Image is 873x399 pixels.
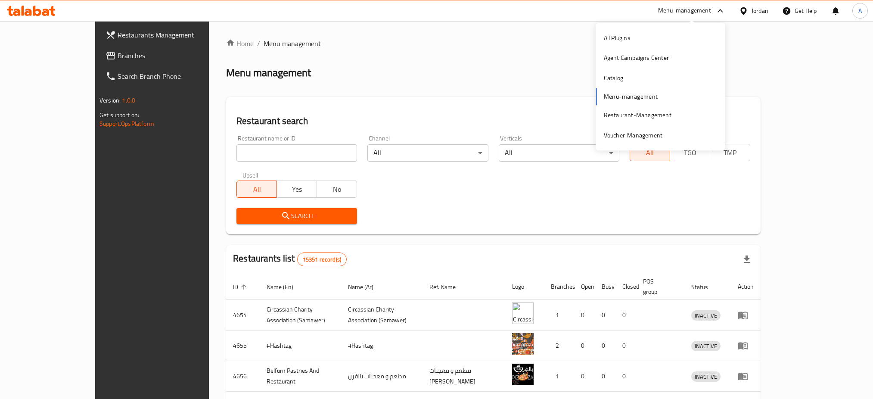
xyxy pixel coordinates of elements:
[615,330,636,361] td: 0
[233,282,249,292] span: ID
[341,361,423,392] td: مطعم و معجنات بالفرن
[264,38,321,49] span: Menu management
[122,95,135,106] span: 1.0.0
[691,282,719,292] span: Status
[236,144,357,162] input: Search for restaurant name or ID..
[615,361,636,392] td: 0
[512,302,534,324] img: ​Circassian ​Charity ​Association​ (Samawer)
[512,333,534,355] img: #Hashtag
[118,71,234,81] span: Search Branch Phone
[512,364,534,385] img: Belfurn Pastries And Restaurant
[738,340,754,351] div: Menu
[233,252,347,266] h2: Restaurants list
[236,208,357,224] button: Search
[736,249,757,270] div: Export file
[544,330,574,361] td: 2
[226,361,260,392] td: 4656
[341,330,423,361] td: #Hashtag
[574,274,595,300] th: Open
[267,282,304,292] span: Name (En)
[118,50,234,61] span: Branches
[367,144,488,162] div: All
[236,115,750,128] h2: Restaurant search
[257,38,260,49] li: /
[242,172,258,178] label: Upsell
[615,274,636,300] th: Closed
[604,33,631,43] div: All Plugins
[226,66,311,80] h2: Menu management
[691,372,721,382] span: INACTIVE
[240,183,273,196] span: All
[691,311,721,321] span: INACTIVE
[595,274,615,300] th: Busy
[99,45,241,66] a: Branches
[260,361,341,392] td: Belfurn Pastries And Restaurant
[320,183,354,196] span: No
[615,300,636,330] td: 0
[643,276,674,297] span: POS group
[226,38,761,49] nav: breadcrumb
[604,73,623,83] div: Catalog
[243,211,350,221] span: Search
[714,147,747,159] span: TMP
[297,252,347,266] div: Total records count
[691,310,721,321] div: INACTIVE
[99,118,154,129] a: Support.OpsPlatform
[574,361,595,392] td: 0
[236,181,277,198] button: All
[691,341,721,351] span: INACTIVE
[298,256,346,264] span: 15351 record(s)
[118,30,234,40] span: Restaurants Management
[604,111,671,120] div: Restaurant-Management
[604,53,669,63] div: Agent Campaigns Center
[595,361,615,392] td: 0
[710,144,750,161] button: TMP
[544,361,574,392] td: 1
[99,66,241,87] a: Search Branch Phone
[499,144,619,162] div: All
[260,300,341,330] td: ​Circassian ​Charity ​Association​ (Samawer)
[260,330,341,361] td: #Hashtag
[544,300,574,330] td: 1
[630,144,670,161] button: All
[738,371,754,381] div: Menu
[574,300,595,330] td: 0
[423,361,505,392] td: مطعم و معجنات [PERSON_NAME]
[604,131,663,140] div: Voucher-Management
[341,300,423,330] td: ​Circassian ​Charity ​Association​ (Samawer)
[574,330,595,361] td: 0
[658,6,711,16] div: Menu-management
[429,282,467,292] span: Ref. Name
[752,6,768,16] div: Jordan
[595,330,615,361] td: 0
[731,274,761,300] th: Action
[99,95,121,106] span: Version:
[317,181,357,198] button: No
[348,282,385,292] span: Name (Ar)
[226,330,260,361] td: 4655
[674,147,707,159] span: TGO
[99,25,241,45] a: Restaurants Management
[544,274,574,300] th: Branches
[277,181,317,198] button: Yes
[226,300,260,330] td: 4654
[691,371,721,382] div: INACTIVE
[738,310,754,320] div: Menu
[858,6,862,16] span: A
[595,300,615,330] td: 0
[280,183,314,196] span: Yes
[505,274,544,300] th: Logo
[634,147,667,159] span: All
[670,144,710,161] button: TGO
[99,109,139,121] span: Get support on:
